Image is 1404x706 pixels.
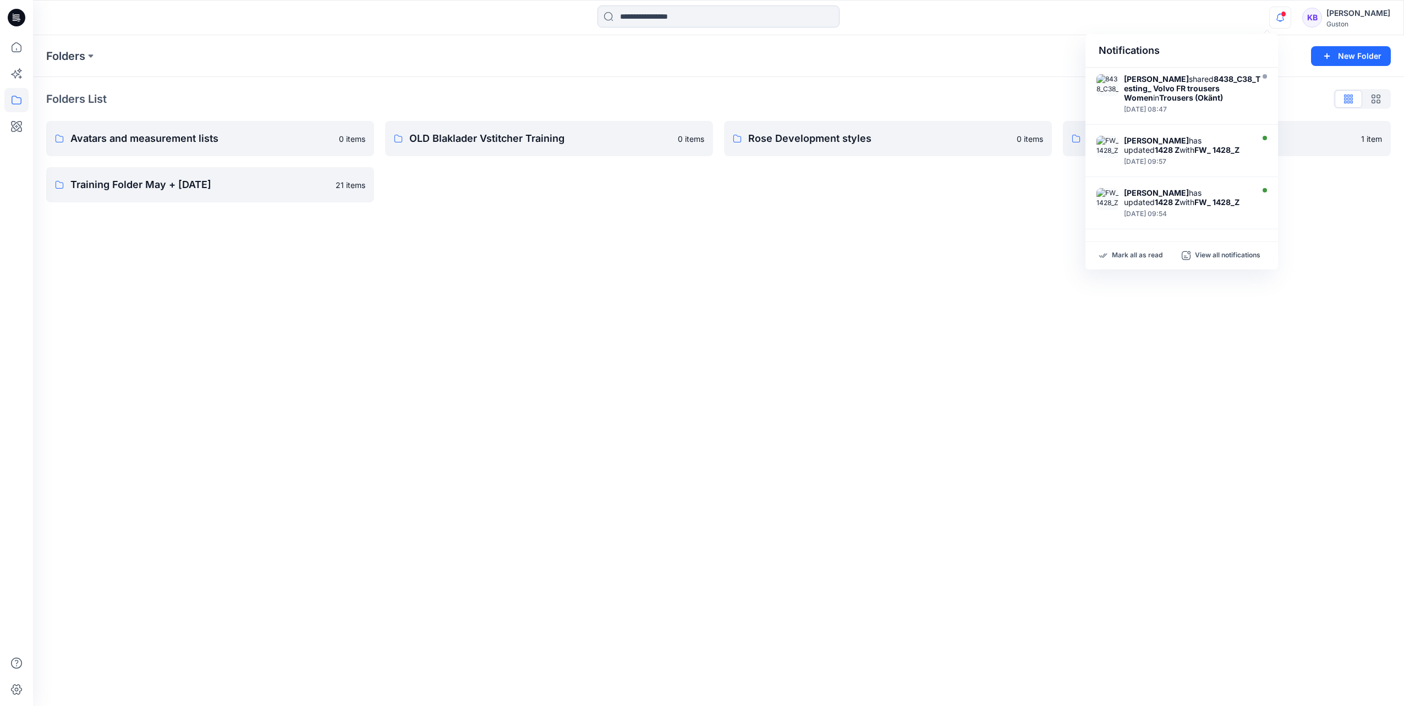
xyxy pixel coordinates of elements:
[46,91,107,107] p: Folders List
[1124,136,1251,155] div: has updated with
[385,121,713,156] a: OLD Blaklader Vstitcher Training0 items
[1124,74,1189,84] strong: [PERSON_NAME]
[1194,145,1240,155] strong: FW_ 1428_Z
[46,48,85,64] a: Folders
[1096,136,1118,158] img: FW_ 1428_Z
[1302,8,1322,27] div: KB
[1124,158,1251,166] div: Friday, September 12, 2025 09:57
[1063,121,1391,156] a: Test-Parent1 item
[1096,188,1118,210] img: FW_ 1428_Z
[1085,34,1278,68] div: Notifications
[1155,145,1180,155] strong: 1428 Z
[339,133,365,145] p: 0 items
[1361,133,1382,145] p: 1 item
[1124,188,1189,197] strong: [PERSON_NAME]
[1326,7,1390,20] div: [PERSON_NAME]
[70,177,329,192] p: Training Folder May + [DATE]
[1311,46,1391,66] button: New Folder
[1124,74,1260,102] strong: 8438_C38_Testing_ Volvo FR trousers Women
[1326,20,1390,28] div: Guston
[1124,210,1251,218] div: Friday, September 12, 2025 09:54
[1124,136,1189,145] strong: [PERSON_NAME]
[409,131,671,146] p: OLD Blaklader Vstitcher Training
[1017,133,1043,145] p: 0 items
[1124,74,1260,102] div: shared in
[1155,197,1180,207] strong: 1428 Z
[748,131,1010,146] p: Rose Development styles
[1124,106,1260,113] div: Friday, September 19, 2025 08:47
[1159,93,1223,102] strong: Trousers (Okänt)
[1112,251,1162,261] p: Mark all as read
[1124,188,1251,207] div: has updated with
[336,179,365,191] p: 21 items
[46,167,374,202] a: Training Folder May + [DATE]21 items
[1195,251,1260,261] p: View all notifications
[46,121,374,156] a: Avatars and measurement lists0 items
[724,121,1052,156] a: Rose Development styles0 items
[1096,74,1118,96] img: 8438_C38_Testing_ Volvo FR trousers Women
[678,133,704,145] p: 0 items
[1194,197,1240,207] strong: FW_ 1428_Z
[70,131,332,146] p: Avatars and measurement lists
